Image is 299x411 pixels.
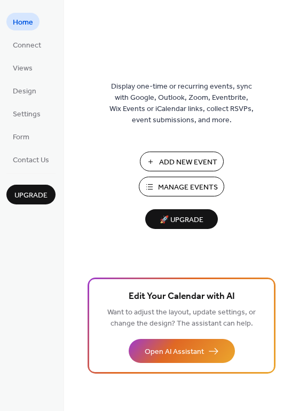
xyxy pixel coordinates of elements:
[107,305,256,331] span: Want to adjust the layout, update settings, or change the design? The assistant can help.
[158,182,218,193] span: Manage Events
[14,190,48,201] span: Upgrade
[13,40,41,51] span: Connect
[159,157,217,168] span: Add New Event
[145,209,218,229] button: 🚀 Upgrade
[13,63,33,74] span: Views
[13,155,49,166] span: Contact Us
[6,13,40,30] a: Home
[6,36,48,53] a: Connect
[6,128,36,145] a: Form
[152,213,211,227] span: 🚀 Upgrade
[129,339,235,363] button: Open AI Assistant
[13,17,33,28] span: Home
[6,105,47,122] a: Settings
[129,289,235,304] span: Edit Your Calendar with AI
[145,346,204,358] span: Open AI Assistant
[13,86,36,97] span: Design
[6,151,56,168] a: Contact Us
[6,59,39,76] a: Views
[13,132,29,143] span: Form
[13,109,41,120] span: Settings
[6,82,43,99] a: Design
[6,185,56,204] button: Upgrade
[140,152,224,171] button: Add New Event
[109,81,254,126] span: Display one-time or recurring events, sync with Google, Outlook, Zoom, Eventbrite, Wix Events or ...
[139,177,224,196] button: Manage Events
